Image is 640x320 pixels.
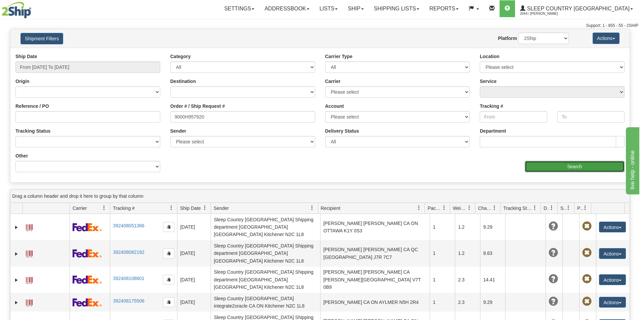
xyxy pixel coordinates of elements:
[26,296,33,307] a: Label
[325,53,352,60] label: Carrier Type
[98,202,110,214] a: Carrier filter column settings
[15,53,37,60] label: Ship Date
[503,205,532,212] span: Tracking Status
[259,0,314,17] a: Addressbook
[163,275,174,285] button: Copy to clipboard
[325,78,341,85] label: Carrier
[314,0,343,17] a: Lists
[343,0,369,17] a: Ship
[453,205,467,212] span: Weight
[113,205,135,212] span: Tracking #
[625,126,639,194] iframe: chat widget
[599,248,626,259] button: Actions
[480,78,497,85] label: Service
[325,128,359,134] label: Delivery Status
[5,4,62,12] div: live help - online
[73,249,102,258] img: 2 - FedEx Express®
[455,240,480,266] td: 1.2
[525,161,625,172] input: Search
[430,214,455,240] td: 1
[529,202,541,214] a: Tracking Status filter column settings
[15,128,50,134] label: Tracking Status
[464,202,475,214] a: Weight filter column settings
[480,53,499,60] label: Location
[549,274,558,284] span: Unknown
[455,267,480,293] td: 2.3
[478,205,492,212] span: Charge
[26,247,33,258] a: Label
[582,297,592,306] span: Pickup Not Assigned
[170,78,196,85] label: Destination
[2,2,31,18] img: logo2044.jpg
[413,202,425,214] a: Recipient filter column settings
[73,298,102,307] img: 2 - FedEx Express®
[549,297,558,306] span: Unknown
[113,298,144,304] a: 392408175506
[113,249,144,255] a: 392408082192
[15,152,28,159] label: Other
[113,223,144,228] a: 392408051366
[321,205,340,212] span: Recipient
[2,23,638,29] div: Support: 1 - 855 - 55 - 2SHIP
[325,103,344,109] label: Account
[489,202,500,214] a: Charge filter column settings
[177,214,211,240] td: [DATE]
[306,202,318,214] a: Sender filter column settings
[211,293,320,312] td: Sleep Country [GEOGRAPHIC_DATA] integrate2oracle CA ON Kitchener N2C 1L8
[549,222,558,231] span: Unknown
[211,214,320,240] td: Sleep Country [GEOGRAPHIC_DATA] Shipping department [GEOGRAPHIC_DATA] [GEOGRAPHIC_DATA] Kitchener...
[599,222,626,232] button: Actions
[10,190,630,203] div: grid grouping header
[515,0,638,17] a: Sleep Country [GEOGRAPHIC_DATA] 2044 / [PERSON_NAME]
[455,293,480,312] td: 2.3
[26,221,33,232] a: Label
[163,297,174,307] button: Copy to clipboard
[113,276,144,281] a: 392408108601
[520,10,570,17] span: 2044 / [PERSON_NAME]
[320,267,430,293] td: [PERSON_NAME] [PERSON_NAME] CA [PERSON_NAME][GEOGRAPHIC_DATA] V7T 0B9
[480,103,503,109] label: Tracking #
[580,202,591,214] a: Pickup Status filter column settings
[180,205,201,212] span: Ship Date
[544,205,549,212] span: Delivery Status
[560,205,566,212] span: Shipment Issues
[177,293,211,312] td: [DATE]
[163,248,174,259] button: Copy to clipboard
[214,205,229,212] span: Sender
[20,33,63,44] button: Shipment Filters
[320,214,430,240] td: [PERSON_NAME] [PERSON_NAME] CA ON OTTAWA K1Y 0S3
[582,274,592,284] span: Pickup Not Assigned
[549,248,558,258] span: Unknown
[13,299,20,306] a: Expand
[26,274,33,285] a: Label
[557,111,625,123] input: To
[369,0,424,17] a: Shipping lists
[177,267,211,293] td: [DATE]
[15,78,29,85] label: Origin
[13,250,20,257] a: Expand
[430,293,455,312] td: 1
[15,103,49,109] label: Reference / PO
[211,267,320,293] td: Sleep Country [GEOGRAPHIC_DATA] Shipping department [GEOGRAPHIC_DATA] [GEOGRAPHIC_DATA] Kitchener...
[480,128,506,134] label: Department
[13,277,20,283] a: Expand
[480,214,505,240] td: 9.29
[582,222,592,231] span: Pickup Not Assigned
[73,223,102,231] img: 2 - FedEx Express®
[525,6,630,11] span: Sleep Country [GEOGRAPHIC_DATA]
[73,275,102,284] img: 2 - FedEx Express®
[211,240,320,266] td: Sleep Country [GEOGRAPHIC_DATA] Shipping department [GEOGRAPHIC_DATA] [GEOGRAPHIC_DATA] Kitchener...
[13,224,20,231] a: Expand
[498,35,517,42] label: Platform
[170,53,191,60] label: Category
[599,297,626,308] button: Actions
[480,111,547,123] input: From
[170,103,225,109] label: Order # / Ship Request #
[455,214,480,240] td: 1.2
[166,202,177,214] a: Tracking # filter column settings
[480,267,505,293] td: 14.41
[320,293,430,312] td: [PERSON_NAME] CA ON AYLMER N5H 2R4
[546,202,557,214] a: Delivery Status filter column settings
[219,0,259,17] a: Settings
[430,267,455,293] td: 1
